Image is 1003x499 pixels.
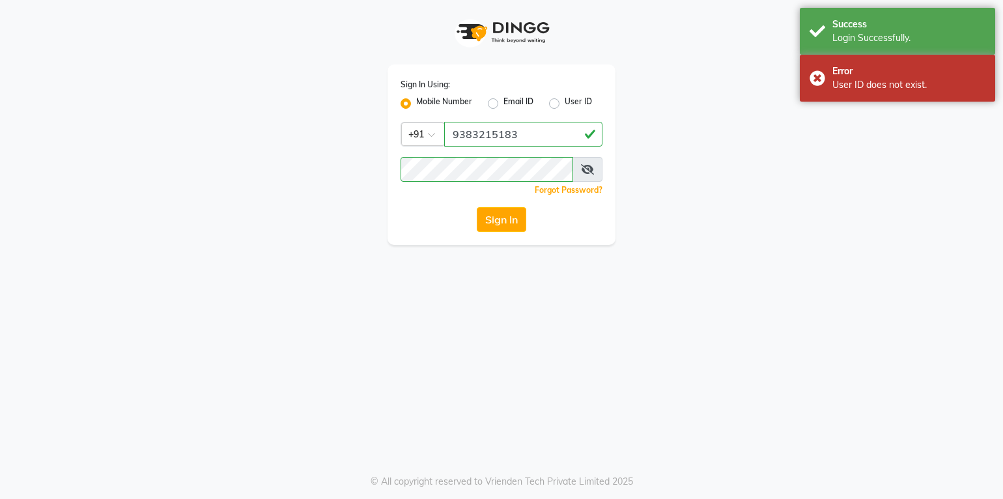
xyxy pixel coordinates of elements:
[832,64,985,78] div: Error
[444,122,602,147] input: Username
[832,18,985,31] div: Success
[477,207,526,232] button: Sign In
[503,96,533,111] label: Email ID
[565,96,592,111] label: User ID
[535,185,602,195] a: Forgot Password?
[832,78,985,92] div: User ID does not exist.
[401,157,573,182] input: Username
[416,96,472,111] label: Mobile Number
[449,13,554,51] img: logo1.svg
[832,31,985,45] div: Login Successfully.
[401,79,450,91] label: Sign In Using:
